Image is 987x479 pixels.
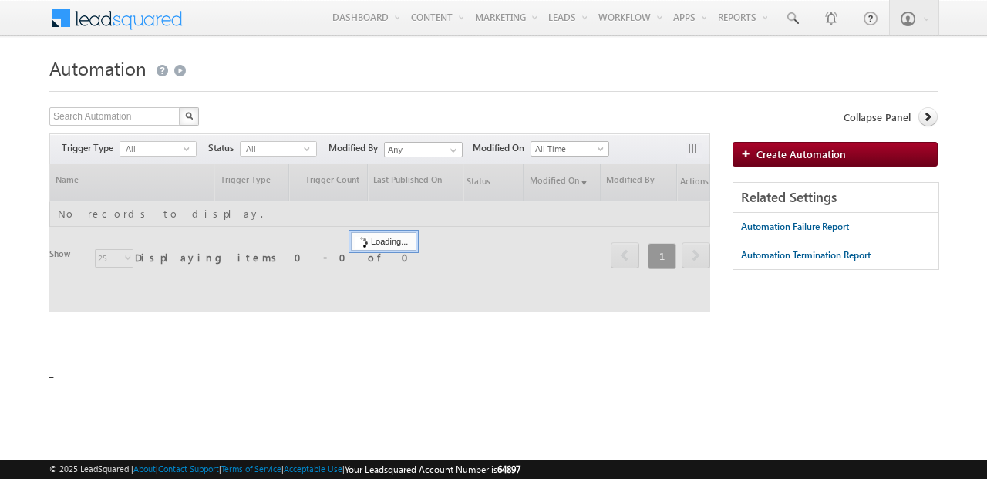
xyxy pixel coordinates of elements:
[497,464,520,475] span: 64897
[284,464,342,474] a: Acceptable Use
[133,464,156,474] a: About
[473,141,531,155] span: Modified On
[345,464,520,475] span: Your Leadsquared Account Number is
[241,142,304,156] span: All
[741,248,871,262] div: Automation Termination Report
[49,462,520,477] span: © 2025 LeadSquared | | | | |
[304,145,316,152] span: select
[741,220,849,234] div: Automation Failure Report
[184,145,196,152] span: select
[384,142,463,157] input: Type to Search
[351,232,416,251] div: Loading...
[531,142,605,156] span: All Time
[62,141,120,155] span: Trigger Type
[328,141,384,155] span: Modified By
[49,52,938,437] div: _
[741,149,756,158] img: add_icon.png
[844,110,911,124] span: Collapse Panel
[49,56,147,80] span: Automation
[185,112,193,120] img: Search
[208,141,240,155] span: Status
[221,464,281,474] a: Terms of Service
[120,142,184,156] span: All
[741,213,849,241] a: Automation Failure Report
[733,183,938,213] div: Related Settings
[531,141,609,157] a: All Time
[442,143,461,158] a: Show All Items
[741,241,871,269] a: Automation Termination Report
[158,464,219,474] a: Contact Support
[756,147,846,160] span: Create Automation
